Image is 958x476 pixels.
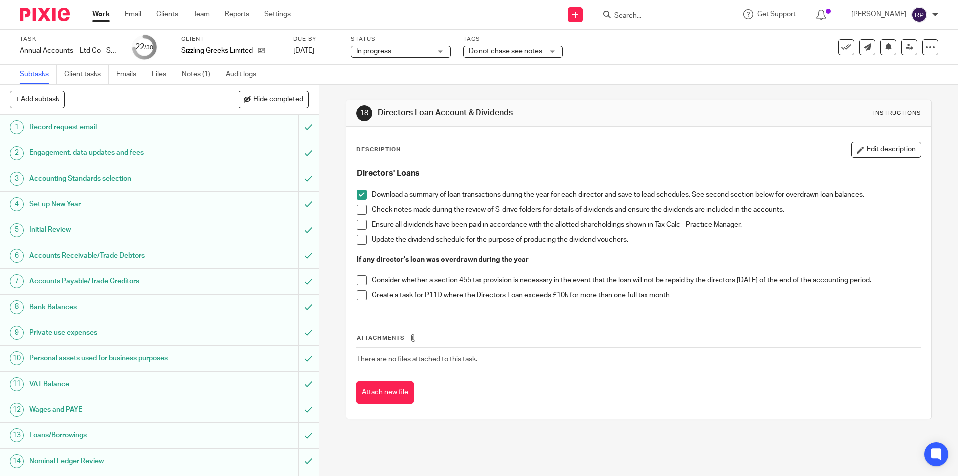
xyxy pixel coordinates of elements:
div: 8 [10,300,24,314]
a: Subtasks [20,65,57,84]
a: Clients [156,9,178,19]
span: There are no files attached to this task. [357,356,477,363]
div: 3 [10,172,24,186]
strong: If any director's loan was overdrawn during the year [357,256,529,263]
h1: Directors Loan Account & Dividends [378,108,660,118]
img: Pixie [20,8,70,21]
h1: Set up New Year [29,197,202,212]
a: Audit logs [226,65,264,84]
h1: Private use expenses [29,325,202,340]
h1: Engagement, data updates and fees [29,145,202,160]
h1: Record request email [29,120,202,135]
button: Attach new file [356,381,414,404]
h1: Accounts Payable/Trade Creditors [29,274,202,289]
span: In progress [356,48,391,55]
div: 6 [10,249,24,263]
div: 5 [10,223,24,237]
div: 2 [10,146,24,160]
p: Download a summary of loan transactions during the year for each director and save to lead schedu... [372,190,920,200]
p: Check notes made during the review of S-drive folders for details of dividends and ensure the div... [372,205,920,215]
button: Edit description [851,142,921,158]
h1: VAT Balance [29,377,202,392]
a: Team [193,9,210,19]
p: Update the dividend schedule for the purpose of producing the dividend vouchers. [372,235,920,245]
div: 4 [10,197,24,211]
label: Status [351,35,451,43]
div: Annual Accounts – Ltd Co - Software [20,46,120,56]
input: Search [613,12,703,21]
h1: Bank Balances [29,300,202,315]
h1: Wages and PAYE [29,402,202,417]
div: 13 [10,428,24,442]
div: 9 [10,326,24,340]
span: Attachments [357,335,405,341]
label: Task [20,35,120,43]
div: 18 [356,105,372,121]
div: 12 [10,403,24,417]
button: Hide completed [239,91,309,108]
div: 11 [10,377,24,391]
h1: Accounting Standards selection [29,171,202,186]
span: Get Support [757,11,796,18]
span: Do not chase see notes [469,48,542,55]
strong: Directors' Loans [357,169,420,177]
div: 1 [10,120,24,134]
h1: Loans/Borrowings [29,428,202,443]
p: Description [356,146,401,154]
h1: Personal assets used for business purposes [29,351,202,366]
div: Instructions [873,109,921,117]
a: Work [92,9,110,19]
label: Tags [463,35,563,43]
a: Notes (1) [182,65,218,84]
a: Email [125,9,141,19]
button: + Add subtask [10,91,65,108]
p: Create a task for P11D where the Directors Loan exceeds £10k for more than one full tax month [372,290,920,300]
span: Hide completed [253,96,303,104]
label: Due by [293,35,338,43]
small: /30 [144,45,153,50]
a: Files [152,65,174,84]
a: Settings [264,9,291,19]
img: svg%3E [911,7,927,23]
div: 10 [10,351,24,365]
p: Sizzling Greeks Limited [181,46,253,56]
h1: Initial Review [29,222,202,237]
a: Emails [116,65,144,84]
a: Reports [225,9,249,19]
span: [DATE] [293,47,314,54]
label: Client [181,35,281,43]
div: 22 [135,41,153,53]
a: Client tasks [64,65,109,84]
h1: Accounts Receivable/Trade Debtors [29,248,202,263]
h1: Nominal Ledger Review [29,454,202,469]
div: 14 [10,454,24,468]
p: Ensure all dividends have been paid in accordance with the allotted shareholdings shown in Tax Ca... [372,220,920,230]
p: Consider whether a section 455 tax provision is necessary in the event that the loan will not be ... [372,275,920,285]
p: [PERSON_NAME] [851,9,906,19]
div: 7 [10,274,24,288]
